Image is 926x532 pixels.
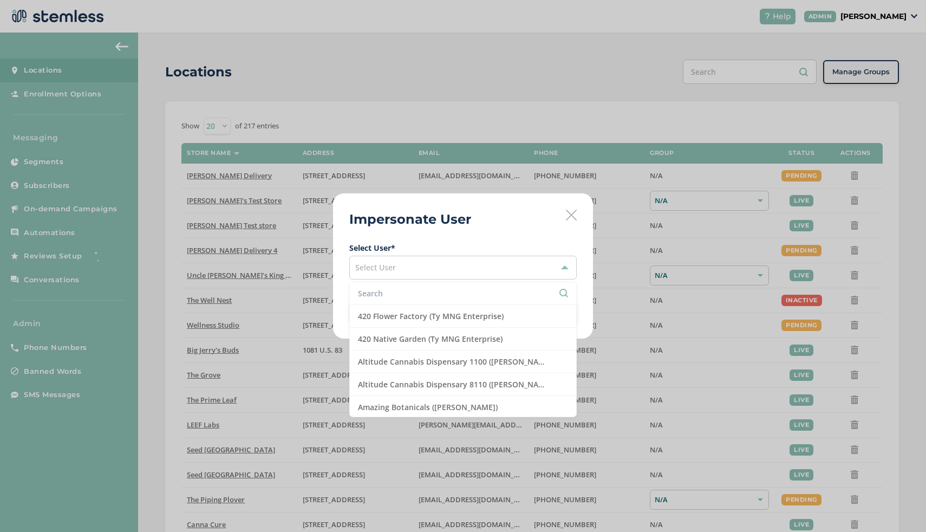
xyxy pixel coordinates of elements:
[872,480,926,532] iframe: Chat Widget
[355,262,396,273] span: Select User
[350,328,576,351] li: 420 Native Garden (Ty MNG Enterprise)
[350,396,576,419] li: Amazing Botanicals ([PERSON_NAME])
[349,242,577,254] label: Select User
[350,373,576,396] li: Altitude Cannabis Dispensary 8110 ([PERSON_NAME])
[350,351,576,373] li: Altitude Cannabis Dispensary 1100 ([PERSON_NAME])
[350,305,576,328] li: 420 Flower Factory (Ty MNG Enterprise)
[358,288,568,299] input: Search
[349,210,471,229] h2: Impersonate User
